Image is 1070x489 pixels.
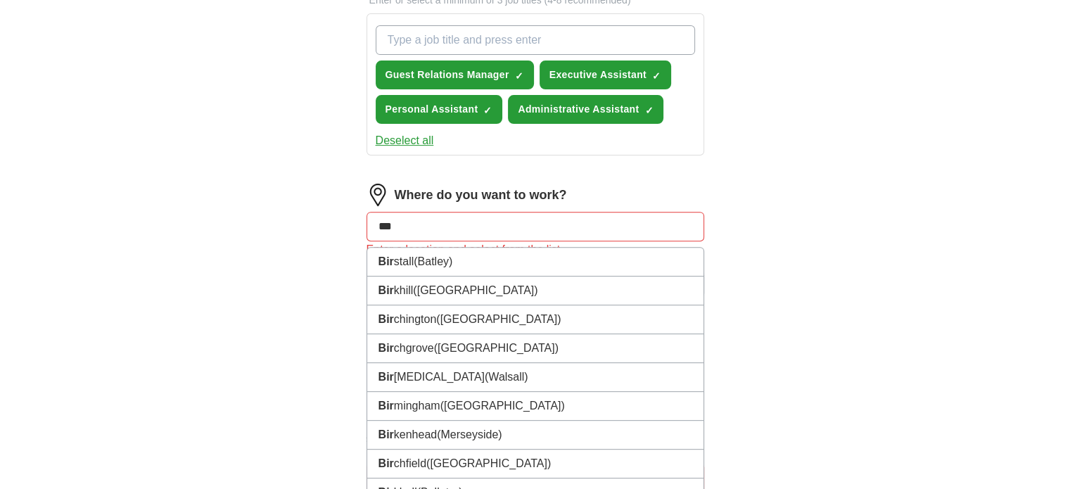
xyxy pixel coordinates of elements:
button: Administrative Assistant✓ [508,95,663,124]
span: Personal Assistant [386,102,478,117]
button: Deselect all [376,132,434,149]
span: ([GEOGRAPHIC_DATA]) [426,457,551,469]
span: ([GEOGRAPHIC_DATA]) [440,400,565,412]
li: stall [367,248,703,277]
span: ✓ [515,70,523,82]
span: (Merseyside) [437,428,502,440]
strong: Bir [378,428,394,440]
span: ✓ [652,70,661,82]
strong: Bir [378,457,394,469]
div: Enter a location and select from the list [367,241,704,258]
span: (Batley) [414,255,452,267]
span: ([GEOGRAPHIC_DATA]) [434,342,559,354]
button: Executive Assistant✓ [540,61,671,89]
button: Guest Relations Manager✓ [376,61,534,89]
li: kenhead [367,421,703,450]
input: Type a job title and press enter [376,25,695,55]
li: chfield [367,450,703,478]
strong: Bir [378,400,394,412]
span: ✓ [644,105,653,116]
li: [MEDICAL_DATA] [367,363,703,392]
strong: Bir [378,284,394,296]
span: (Walsall) [485,371,528,383]
button: Personal Assistant✓ [376,95,503,124]
label: Where do you want to work? [395,186,567,205]
strong: Bir [378,255,394,267]
li: chgrove [367,334,703,363]
span: ([GEOGRAPHIC_DATA]) [413,284,537,296]
span: ✓ [483,105,492,116]
span: Guest Relations Manager [386,68,509,82]
strong: Bir [378,313,394,325]
li: chington [367,305,703,334]
img: location.png [367,184,389,206]
span: ([GEOGRAPHIC_DATA]) [436,313,561,325]
strong: Bir [378,342,394,354]
span: Administrative Assistant [518,102,639,117]
span: Executive Assistant [549,68,647,82]
li: mingham [367,392,703,421]
li: khill [367,277,703,305]
strong: Bir [378,371,394,383]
